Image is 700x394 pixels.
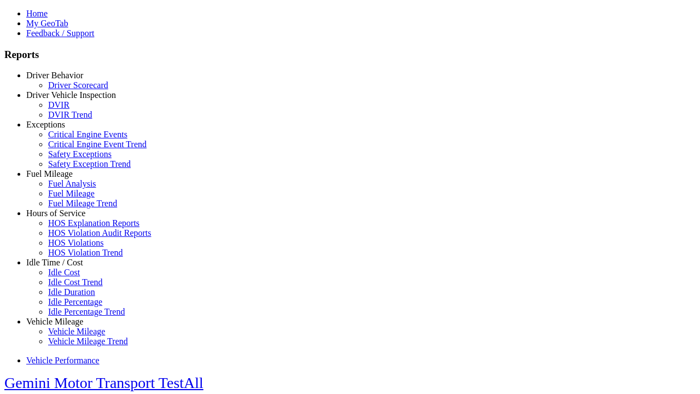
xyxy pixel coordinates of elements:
[48,80,108,90] a: Driver Scorecard
[48,327,105,336] a: Vehicle Mileage
[48,307,125,316] a: Idle Percentage Trend
[48,297,102,306] a: Idle Percentage
[48,228,151,237] a: HOS Violation Audit Reports
[48,189,95,198] a: Fuel Mileage
[26,90,116,100] a: Driver Vehicle Inspection
[48,277,103,287] a: Idle Cost Trend
[26,120,65,129] a: Exceptions
[26,208,85,218] a: Hours of Service
[48,130,127,139] a: Critical Engine Events
[26,258,83,267] a: Idle Time / Cost
[48,110,92,119] a: DVIR Trend
[48,287,95,297] a: Idle Duration
[48,199,117,208] a: Fuel Mileage Trend
[48,218,139,228] a: HOS Explanation Reports
[4,374,203,391] a: Gemini Motor Transport TestAll
[48,140,147,149] a: Critical Engine Event Trend
[48,100,69,109] a: DVIR
[26,356,100,365] a: Vehicle Performance
[48,248,123,257] a: HOS Violation Trend
[26,28,94,38] a: Feedback / Support
[26,71,83,80] a: Driver Behavior
[48,268,80,277] a: Idle Cost
[26,169,73,178] a: Fuel Mileage
[48,238,103,247] a: HOS Violations
[48,159,131,169] a: Safety Exception Trend
[4,49,696,61] h3: Reports
[48,149,112,159] a: Safety Exceptions
[26,9,48,18] a: Home
[26,19,68,28] a: My GeoTab
[48,337,128,346] a: Vehicle Mileage Trend
[26,317,83,326] a: Vehicle Mileage
[48,179,96,188] a: Fuel Analysis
